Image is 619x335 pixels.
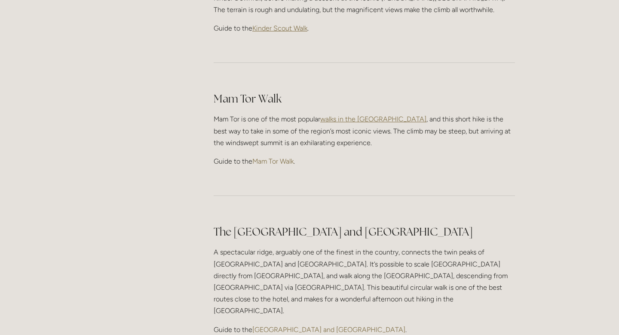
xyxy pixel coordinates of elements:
[214,246,515,316] p: A spectacular ridge, arguably one of the finest in the country, connects the twin peaks of [GEOGR...
[320,115,426,123] a: walks in the [GEOGRAPHIC_DATA]
[252,326,405,334] a: [GEOGRAPHIC_DATA] and [GEOGRAPHIC_DATA]
[214,155,515,167] p: Guide to the .
[214,91,515,106] h2: Mam Tor Walk
[214,224,515,239] h2: The [GEOGRAPHIC_DATA] and [GEOGRAPHIC_DATA]
[252,157,294,165] a: Mam Tor Walk
[214,22,515,34] p: Guide to the .
[252,24,307,32] a: Kinder Scout Walk
[214,113,515,149] p: Mam Tor is one of the most popular , and this short hike is the best way to take in some of the r...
